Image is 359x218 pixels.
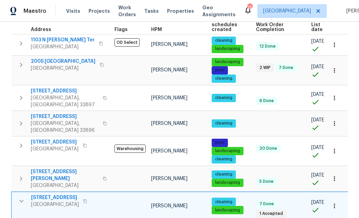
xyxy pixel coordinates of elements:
span: 2005 [GEOGRAPHIC_DATA] [31,58,95,65]
div: 25 [247,4,252,11]
span: [GEOGRAPHIC_DATA] [31,201,79,208]
span: Tasks [144,9,159,13]
span: [GEOGRAPHIC_DATA], [GEOGRAPHIC_DATA] 33896 [31,120,99,134]
span: [STREET_ADDRESS] [31,88,99,95]
span: [PERSON_NAME] [151,204,187,208]
span: [DATE] [311,118,326,122]
span: 1 Accepted [257,211,286,217]
span: Flags [114,27,128,32]
span: [STREET_ADDRESS] [31,139,79,146]
span: List date [311,22,323,32]
span: [DATE] [311,145,326,150]
span: pool [212,140,227,146]
span: Maintenance schedules created [212,18,244,32]
span: Geo Assignments [202,4,236,18]
span: [DATE] [311,39,326,44]
span: Maestro [24,8,46,14]
span: 7 Done [276,65,296,71]
span: landscaping [212,148,243,154]
span: [GEOGRAPHIC_DATA] [31,65,95,72]
span: [PERSON_NAME] [151,176,187,181]
span: cleaning [212,156,235,162]
span: 20 Done [257,146,280,151]
span: Projects [89,8,110,14]
span: landscaping [212,207,243,213]
span: cleaning [212,171,235,177]
span: landscaping [212,180,243,186]
span: [GEOGRAPHIC_DATA] [31,43,95,50]
span: Warehousing [114,145,146,153]
span: 12 Done [257,43,278,49]
span: pool [212,67,227,73]
span: 5 Done [257,179,276,185]
span: cleaning [212,38,235,43]
span: HPM [151,27,162,32]
span: [GEOGRAPHIC_DATA] [31,146,79,152]
span: landscaping [212,59,243,65]
span: [GEOGRAPHIC_DATA], [GEOGRAPHIC_DATA] 33897 [31,95,99,108]
span: Address [31,27,51,32]
span: [PERSON_NAME] [151,121,187,126]
span: [PERSON_NAME] [151,68,187,72]
span: Work Orders [118,4,136,18]
span: cleaning [212,95,235,101]
span: 1103 N [PERSON_NAME] Ter [31,37,95,43]
span: [STREET_ADDRESS] [31,194,79,201]
span: cleaning [212,76,235,81]
span: [GEOGRAPHIC_DATA] [263,8,311,14]
span: [DATE] [311,65,326,69]
span: [STREET_ADDRESS] [31,113,99,120]
span: [STREET_ADDRESS][PERSON_NAME] [31,168,99,182]
span: [PERSON_NAME] [151,149,187,153]
span: [DATE] [311,200,326,205]
span: 6 Done [257,98,277,104]
span: [GEOGRAPHIC_DATA] [31,182,99,189]
span: [PERSON_NAME] [151,42,187,47]
span: landscaping [212,46,243,52]
span: Visits [66,8,80,14]
span: 7 Done [257,201,277,207]
span: Properties [167,8,194,14]
span: cleaning [212,199,235,205]
span: cleaning [212,120,235,126]
span: OD Select [114,38,140,47]
span: [DATE] [311,173,326,178]
span: 2 WIP [257,65,273,71]
span: Work Order Completion [256,22,300,32]
span: [DATE] [311,92,326,97]
span: [PERSON_NAME] [151,96,187,100]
